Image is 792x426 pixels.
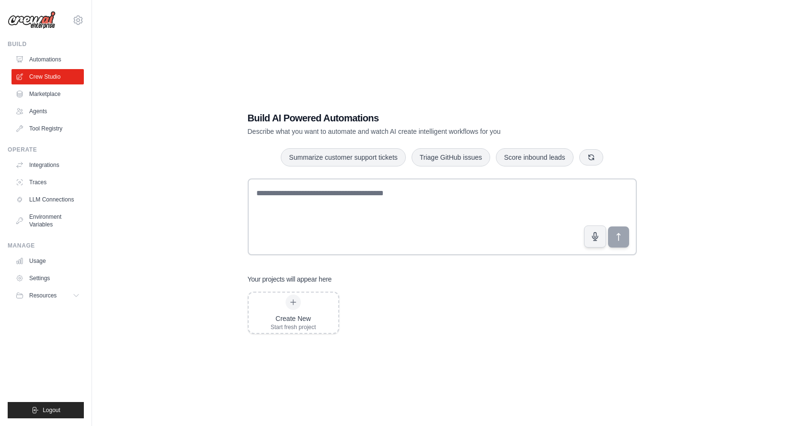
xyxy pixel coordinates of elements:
a: Traces [11,175,84,190]
img: Logo [8,11,56,29]
button: Logout [8,402,84,418]
button: Score inbound leads [496,148,574,166]
button: Summarize customer support tickets [281,148,405,166]
h3: Your projects will appear here [248,274,332,284]
a: Tool Registry [11,121,84,136]
a: Marketplace [11,86,84,102]
a: Settings [11,271,84,286]
span: Resources [29,292,57,299]
a: Usage [11,253,84,269]
a: Environment Variables [11,209,84,232]
div: Operate [8,146,84,154]
button: Resources [11,288,84,303]
button: Get new suggestions [579,149,603,166]
div: Manage [8,242,84,249]
a: Agents [11,104,84,119]
div: Build [8,40,84,48]
button: Click to speak your automation idea [584,225,606,248]
h1: Build AI Powered Automations [248,111,570,125]
a: Crew Studio [11,69,84,84]
span: Logout [43,406,60,414]
a: LLM Connections [11,192,84,207]
a: Integrations [11,157,84,173]
a: Automations [11,52,84,67]
p: Describe what you want to automate and watch AI create intelligent workflows for you [248,127,570,136]
button: Triage GitHub issues [412,148,490,166]
div: Create New [271,314,316,323]
div: Start fresh project [271,323,316,331]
